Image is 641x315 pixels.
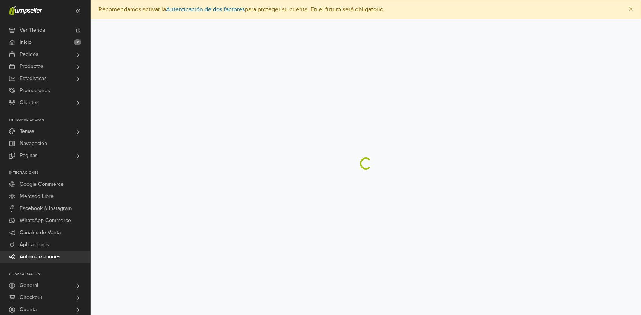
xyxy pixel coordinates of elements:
span: Google Commerce [20,178,64,190]
span: 2 [74,39,81,45]
p: Personalización [9,118,90,122]
button: Close [621,0,641,19]
span: Navegación [20,137,47,150]
span: Facebook & Instagram [20,202,72,215]
span: Ver Tienda [20,24,45,36]
span: WhatsApp Commerce [20,215,71,227]
a: Autenticación de dos factores [166,6,245,13]
span: Inicio [20,36,32,48]
span: × [629,4,633,15]
span: Aplicaciones [20,239,49,251]
span: Promociones [20,85,50,97]
span: Clientes [20,97,39,109]
span: Temas [20,125,34,137]
span: Pedidos [20,48,38,60]
span: General [20,279,38,292]
p: Configuración [9,272,90,276]
span: Páginas [20,150,38,162]
span: Checkout [20,292,42,304]
span: Canales de Venta [20,227,61,239]
span: Productos [20,60,43,73]
p: Integraciones [9,171,90,175]
span: Automatizaciones [20,251,61,263]
span: Mercado Libre [20,190,54,202]
span: Estadísticas [20,73,47,85]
